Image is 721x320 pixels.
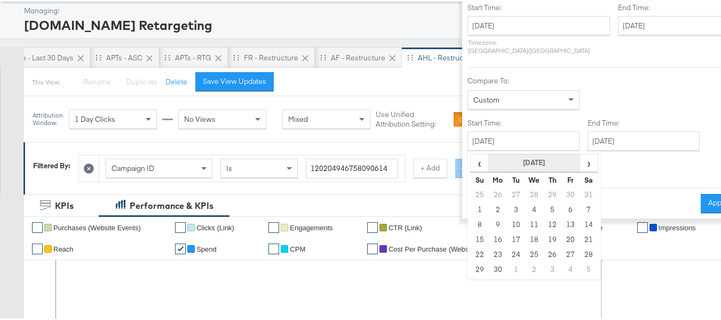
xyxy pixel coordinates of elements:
label: End Time: [588,116,704,127]
input: Enter a search term [306,157,398,177]
div: Save View Updates [203,75,266,85]
td: 29 [470,260,488,275]
span: Is [226,162,232,171]
label: Start Time: [468,116,580,127]
th: Th [543,170,561,185]
td: 25 [470,185,488,200]
td: 20 [561,230,580,245]
div: AHL - Restructure [418,51,477,61]
th: Mo [488,170,506,185]
div: Active - Last 30 Days [5,51,74,61]
td: 1 [470,200,488,215]
div: Performance & KPIs [130,198,213,210]
span: › [581,153,597,169]
th: Tu [507,170,525,185]
a: ✔ [637,221,648,231]
td: 10 [507,215,525,230]
td: 12 [543,215,561,230]
span: Engagements [290,222,332,230]
td: 2 [488,200,506,215]
td: 25 [525,245,543,260]
td: 30 [488,260,506,275]
div: Drag to reorder tab [164,53,170,59]
div: Attribution Window: [32,110,64,125]
td: 26 [543,245,561,260]
td: 27 [507,185,525,200]
button: + Add [413,157,447,176]
span: Clicks (Link) [196,222,234,230]
div: Filtered By: [33,159,70,169]
td: 26 [488,185,506,200]
td: 3 [543,260,561,275]
label: Use Unified Attribution Setting: [376,108,449,128]
th: Sa [580,170,598,185]
div: Managing: [24,4,716,14]
th: Fr [561,170,580,185]
span: Cost Per Purchase (Website Events) [389,244,495,252]
td: 5 [580,260,598,275]
td: 11 [525,215,543,230]
td: 30 [561,185,580,200]
div: AF - Restructure [331,51,385,61]
a: ✔ [32,242,43,253]
td: 28 [580,245,598,260]
a: ✔ [175,242,186,253]
div: This View: [32,76,60,85]
span: CTR (Link) [389,222,422,230]
span: 1 Day Clicks [75,113,115,122]
span: CPM [290,244,305,252]
span: No Views [184,113,216,122]
span: Rename [83,75,111,85]
button: Delete [165,75,187,85]
td: 5 [543,200,561,215]
a: ✔ [367,242,378,253]
div: Drag to reorder tab [233,53,239,59]
td: 24 [507,245,525,260]
td: 1 [507,260,525,275]
span: Campaign ID [112,162,154,171]
td: 14 [580,215,598,230]
a: ✔ [367,221,378,231]
span: Mixed [288,113,308,122]
label: Start Time: [468,1,610,11]
span: Spend [196,244,217,252]
td: 13 [561,215,580,230]
td: 31 [580,185,598,200]
a: ✔ [268,242,279,253]
th: We [525,170,543,185]
div: Drag to reorder tab [407,53,413,59]
td: 28 [525,185,543,200]
td: 17 [507,230,525,245]
td: 22 [470,245,488,260]
a: ✔ [32,221,43,231]
div: FR - Restructure [244,51,298,61]
td: 27 [561,245,580,260]
div: Drag to reorder tab [96,53,101,59]
span: Custom [473,93,500,103]
td: 4 [525,200,543,215]
td: 8 [470,215,488,230]
th: [DATE] [488,152,580,170]
td: 4 [561,260,580,275]
td: 23 [488,245,506,260]
div: [DOMAIN_NAME] Retargeting [24,14,716,33]
button: Save View Updates [195,71,274,90]
td: 7 [580,200,598,215]
td: 3 [507,200,525,215]
span: Impressions [659,222,696,230]
span: Duplicate [126,75,157,85]
span: Reach [53,244,74,252]
div: KPIs [55,198,74,210]
td: 16 [488,230,506,245]
div: Drag to reorder tab [320,53,326,59]
a: ✔ [175,221,186,231]
td: 15 [470,230,488,245]
a: ✔ [268,221,279,231]
td: 29 [543,185,561,200]
div: APTs - RTG [175,51,211,61]
td: 19 [543,230,561,245]
span: ‹ [471,153,488,169]
th: Su [470,170,488,185]
td: 2 [525,260,543,275]
span: Purchases (Website Events) [53,222,141,230]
